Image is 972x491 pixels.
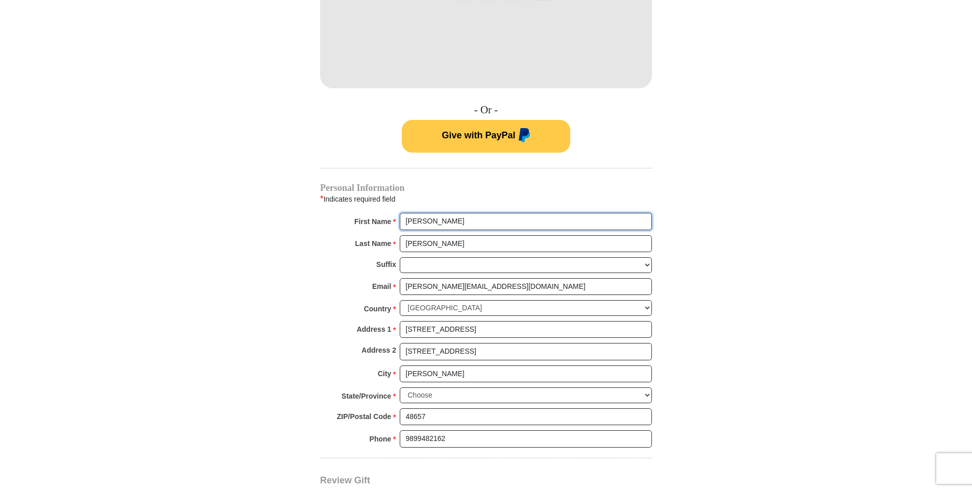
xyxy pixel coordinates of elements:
strong: Country [364,302,392,316]
h4: - Or - [320,104,652,116]
strong: City [378,366,391,381]
strong: State/Province [342,389,391,403]
strong: First Name [354,214,391,229]
h4: Personal Information [320,184,652,192]
strong: Address 2 [361,343,396,357]
span: Give with PayPal [442,130,515,140]
strong: Email [372,279,391,293]
button: Give with PayPal [402,120,570,153]
strong: Last Name [355,236,392,251]
img: paypal [516,128,530,144]
strong: Suffix [376,257,396,272]
strong: Phone [370,432,392,446]
div: Indicates required field [320,192,652,206]
strong: ZIP/Postal Code [337,409,392,424]
strong: Address 1 [357,322,392,336]
span: Review Gift [320,475,370,485]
